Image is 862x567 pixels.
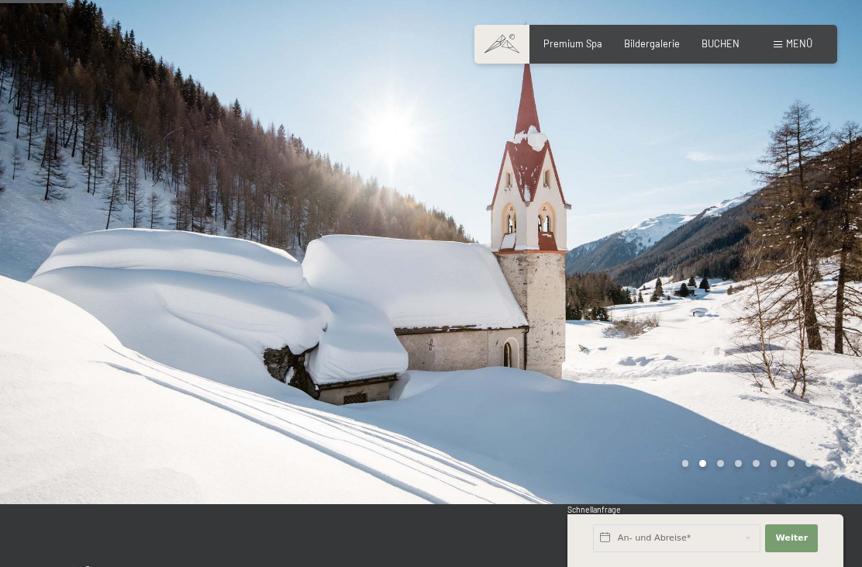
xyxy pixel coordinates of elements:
[682,460,689,467] div: Carousel Page 1
[699,460,706,467] div: Carousel Page 2 (Current Slide)
[567,505,621,514] span: Schnellanfrage
[788,460,795,467] div: Carousel Page 7
[805,460,812,467] div: Carousel Page 8
[717,460,724,467] div: Carousel Page 3
[735,460,742,467] div: Carousel Page 4
[753,460,760,467] div: Carousel Page 5
[624,37,680,50] a: Bildergalerie
[543,37,602,50] a: Premium Spa
[702,37,740,50] a: BUCHEN
[677,460,812,467] div: Carousel Pagination
[765,524,818,552] button: Weiter
[775,532,808,545] span: Weiter
[786,37,812,50] span: Menü
[771,460,778,467] div: Carousel Page 6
